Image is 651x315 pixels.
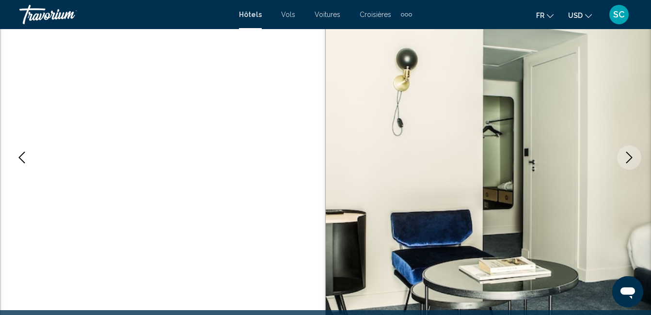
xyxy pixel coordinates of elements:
[10,145,34,170] button: Previous image
[568,8,592,22] button: Change currency
[536,8,554,22] button: Change language
[612,276,643,307] iframe: Button to launch messaging window
[536,12,544,19] span: fr
[617,145,641,170] button: Next image
[281,11,295,18] a: Vols
[19,5,229,24] a: Travorium
[239,11,262,18] a: Hôtels
[401,7,412,22] button: Extra navigation items
[568,12,583,19] span: USD
[315,11,340,18] a: Voitures
[613,10,625,19] span: SC
[360,11,391,18] a: Croisières
[606,4,632,25] button: User Menu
